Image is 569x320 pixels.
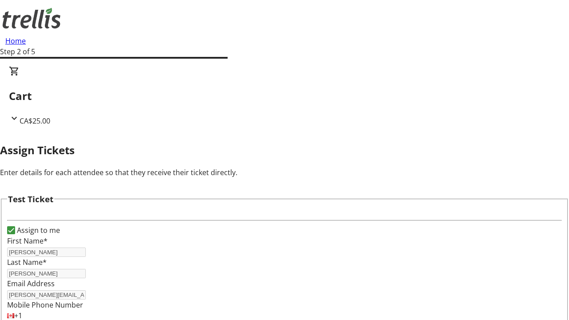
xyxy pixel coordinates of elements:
[7,300,83,310] label: Mobile Phone Number
[20,116,50,126] span: CA$25.00
[8,193,53,205] h3: Test Ticket
[7,257,47,267] label: Last Name*
[7,279,55,288] label: Email Address
[9,66,560,126] div: CartCA$25.00
[9,88,560,104] h2: Cart
[7,236,48,246] label: First Name*
[15,225,60,236] label: Assign to me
